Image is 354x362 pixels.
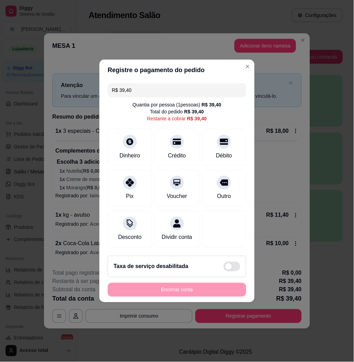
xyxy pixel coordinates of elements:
[147,115,207,122] div: Restante a cobrar
[150,108,204,115] div: Total do pedido
[112,83,242,97] input: Ex.: hambúrguer de cordeiro
[114,262,188,271] h2: Taxa de serviço desabilitada
[217,192,231,201] div: Outro
[99,60,255,80] header: Registre o pagamento do pedido
[118,233,142,242] div: Desconto
[133,101,221,108] div: Quantia por pessoa ( 1 pessoas)
[202,101,221,108] div: R$ 39,40
[126,192,134,201] div: Pix
[167,192,187,201] div: Voucher
[120,152,140,160] div: Dinheiro
[162,233,192,242] div: Dividir conta
[242,61,253,72] button: Close
[187,115,207,122] div: R$ 39,40
[216,152,232,160] div: Débito
[184,108,204,115] div: R$ 39,40
[168,152,186,160] div: Crédito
